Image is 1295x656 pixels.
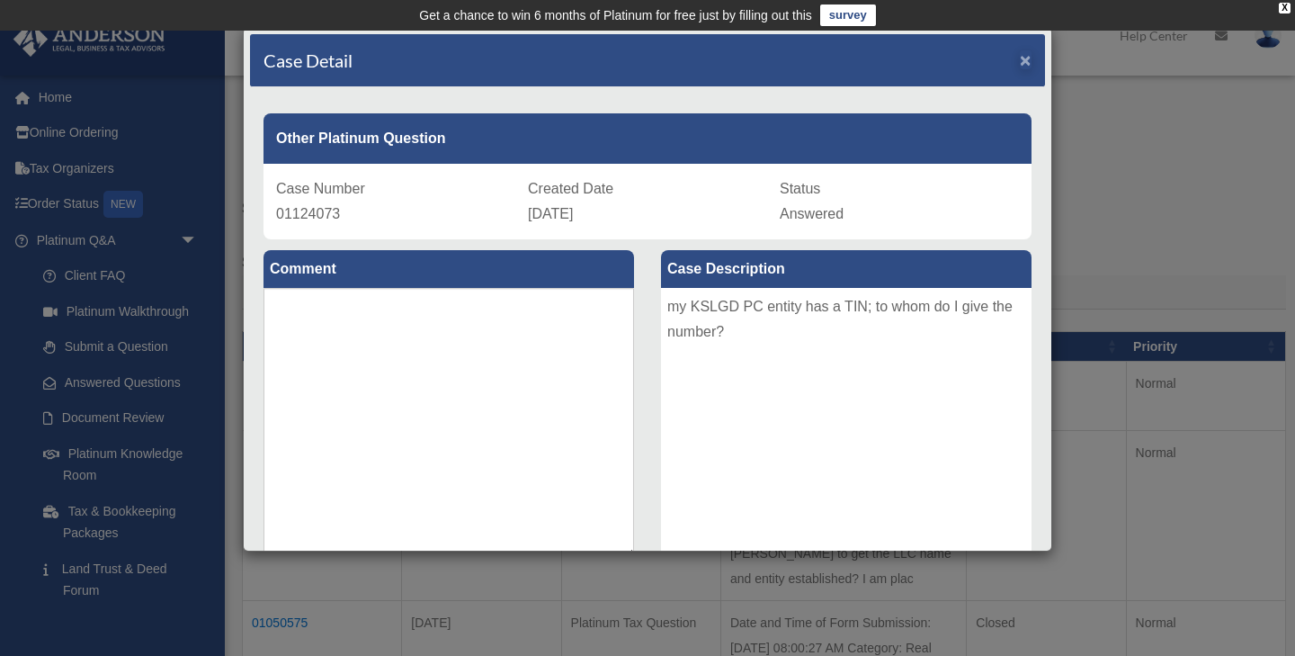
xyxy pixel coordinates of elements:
span: Status [780,181,820,196]
span: Created Date [528,181,613,196]
div: close [1279,3,1291,13]
span: × [1020,49,1032,70]
span: [DATE] [528,206,573,221]
span: 01124073 [276,206,340,221]
h4: Case Detail [263,48,353,73]
a: survey [820,4,876,26]
span: Case Number [276,181,365,196]
button: Close [1020,50,1032,69]
label: Case Description [661,250,1032,288]
label: Comment [263,250,634,288]
span: Answered [780,206,844,221]
div: my KSLGD PC entity has a TIN; to whom do I give the number? [661,288,1032,558]
div: Other Platinum Question [263,113,1032,164]
div: Get a chance to win 6 months of Platinum for free just by filling out this [419,4,812,26]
